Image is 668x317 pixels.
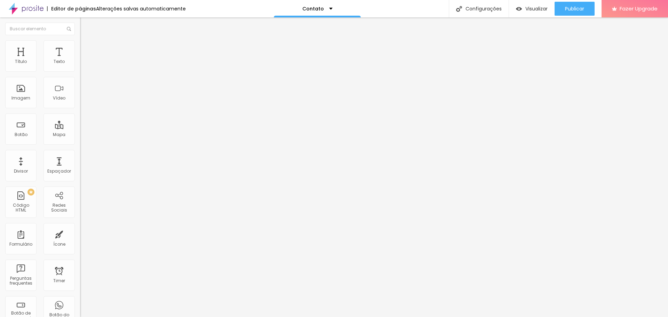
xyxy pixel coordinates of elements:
div: Redes Sociais [45,203,73,213]
div: Código HTML [7,203,34,213]
div: Ícone [53,242,65,247]
img: view-1.svg [516,6,522,12]
div: Formulário [9,242,32,247]
div: Editor de páginas [47,6,96,11]
span: Fazer Upgrade [620,6,658,11]
img: Icone [67,27,71,31]
div: Vídeo [53,96,65,101]
div: Mapa [53,132,65,137]
div: Espaçador [47,169,71,174]
div: Texto [54,59,65,64]
button: Publicar [555,2,595,16]
div: Timer [53,278,65,283]
p: Contato [302,6,324,11]
input: Buscar elemento [5,23,75,35]
div: Título [15,59,27,64]
button: Visualizar [509,2,555,16]
div: Divisor [14,169,28,174]
span: Visualizar [525,6,548,11]
div: Imagem [11,96,30,101]
div: Botão [15,132,27,137]
div: Perguntas frequentes [7,276,34,286]
img: Icone [456,6,462,12]
span: Publicar [565,6,584,11]
div: Alterações salvas automaticamente [96,6,186,11]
